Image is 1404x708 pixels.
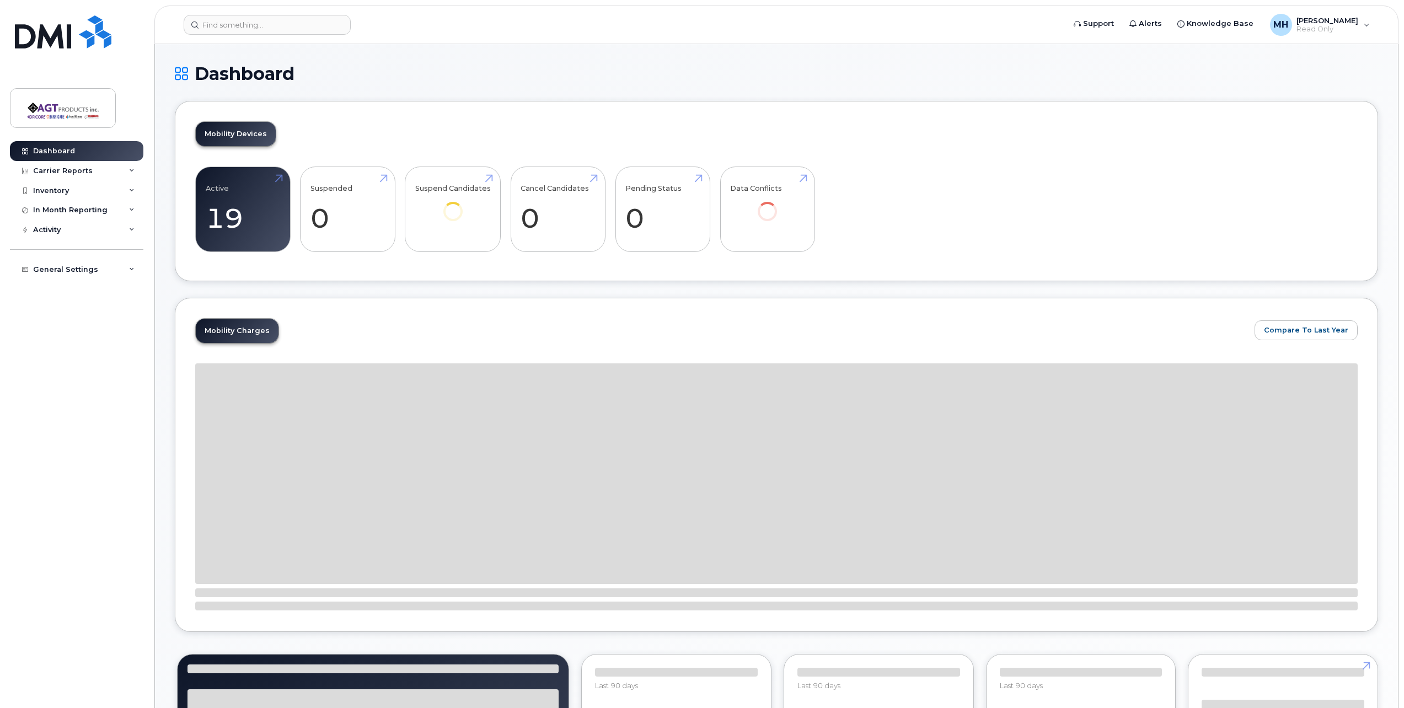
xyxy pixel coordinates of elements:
[310,173,385,246] a: Suspended 0
[196,319,278,343] a: Mobility Charges
[175,64,1378,83] h1: Dashboard
[196,122,276,146] a: Mobility Devices
[415,173,491,237] a: Suspend Candidates
[521,173,595,246] a: Cancel Candidates 0
[206,173,280,246] a: Active 19
[1000,681,1043,690] span: Last 90 days
[797,681,840,690] span: Last 90 days
[1255,320,1358,340] button: Compare To Last Year
[730,173,805,237] a: Data Conflicts
[625,173,700,246] a: Pending Status 0
[595,681,638,690] span: Last 90 days
[1264,325,1348,335] span: Compare To Last Year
